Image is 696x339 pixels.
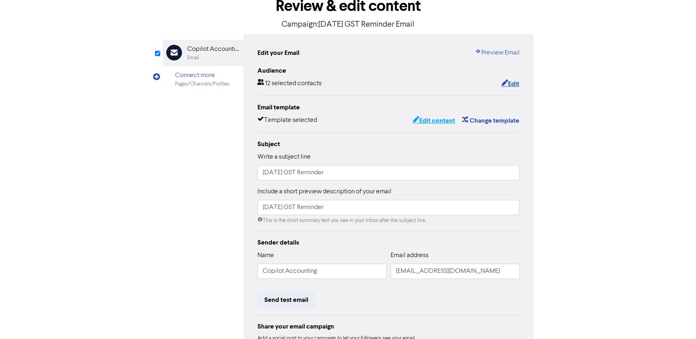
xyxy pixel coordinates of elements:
[187,44,239,54] div: Copilot Accounting
[257,217,520,224] div: This is the short summary text you see in your inbox after the subject line.
[656,300,696,339] iframe: Chat Widget
[257,187,391,197] label: Include a short preview description of your email
[474,48,519,58] a: Preview Email
[257,251,274,260] label: Name
[257,115,317,126] div: Template selected
[163,40,243,66] div: Copilot AccountingEmail
[257,66,520,75] div: Audience
[257,103,520,112] div: Email template
[257,79,322,89] div: 12 selected contacts
[257,291,315,308] button: Send test email
[412,115,455,126] button: Edit content
[175,80,230,88] div: Pages/Channels/Profiles
[257,238,520,247] div: Sender details
[175,71,230,80] div: Connect more
[163,66,243,92] div: Connect morePages/Channels/Profiles
[501,79,519,89] button: Edit
[391,251,428,260] label: Email address
[163,19,534,31] p: Campaign: [DATE] GST Reminder Email
[257,322,520,331] div: Share your email campaign
[187,54,199,62] div: Email
[257,139,520,149] div: Subject
[461,115,519,126] button: Change template
[257,48,299,58] div: Edit your Email
[257,152,311,162] label: Write a subject line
